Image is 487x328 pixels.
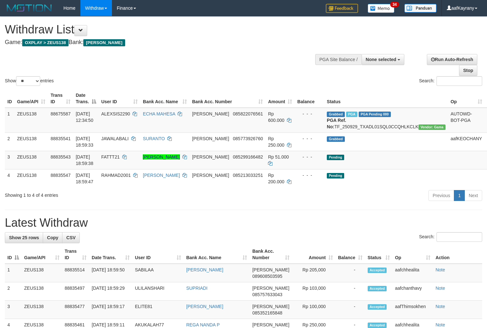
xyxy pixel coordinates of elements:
[427,54,477,65] a: Run Auto-Refresh
[292,264,335,282] td: Rp 205,000
[428,190,454,201] a: Previous
[252,292,282,297] span: Copy 085757633043 to clipboard
[404,4,436,13] img: panduan.png
[62,264,89,282] td: 88835514
[324,89,448,108] th: Status
[252,286,289,291] span: [PERSON_NAME]
[89,264,132,282] td: [DATE] 18:59:50
[9,235,39,240] span: Show 25 rows
[233,154,263,159] span: Copy 085299166482 to clipboard
[5,189,198,198] div: Showing 1 to 4 of 4 entries
[327,136,345,142] span: Grabbed
[292,245,335,264] th: Amount: activate to sort column ascending
[101,111,130,116] span: ALEXSIS2290
[47,235,58,240] span: Copy
[297,135,322,142] div: - - -
[327,155,344,160] span: Pending
[132,282,183,301] td: ULILANSHARI
[252,274,282,279] span: Copy 089608503595 to clipboard
[5,89,14,108] th: ID
[392,282,433,301] td: aafchanthavy
[5,216,482,229] h1: Latest Withdraw
[297,111,322,117] div: - - -
[346,112,357,117] span: Marked by aafpengsreynich
[327,118,346,129] b: PGA Ref. No:
[186,304,223,309] a: [PERSON_NAME]
[43,232,62,243] a: Copy
[233,136,263,141] span: Copy 085773926760 to clipboard
[292,282,335,301] td: Rp 103,000
[132,301,183,319] td: ELITE81
[433,245,482,264] th: Action
[419,232,482,242] label: Search:
[83,39,125,46] span: [PERSON_NAME]
[189,89,265,108] th: Bank Acc. Number: activate to sort column ascending
[89,245,132,264] th: Date Trans.: activate to sort column ascending
[76,173,93,184] span: [DATE] 18:59:47
[368,304,387,310] span: Accepted
[48,89,73,108] th: Trans ID: activate to sort column ascending
[326,4,358,13] img: Feedback.jpg
[22,39,69,46] span: OXPLAY > ZEUS138
[5,301,22,319] td: 3
[359,112,391,117] span: PGA Pending
[186,286,207,291] a: SUPRIADI
[464,190,482,201] a: Next
[5,132,14,151] td: 2
[101,136,129,141] span: JAWALABALI
[143,154,180,159] a: [PERSON_NAME]
[5,39,318,46] h4: Game: Bank:
[315,54,362,65] div: PGA Site Balance /
[252,310,282,315] span: Copy 085352165848 to clipboard
[335,245,365,264] th: Balance: activate to sort column ascending
[459,65,477,76] a: Stop
[390,2,399,7] span: 34
[448,89,485,108] th: Op: activate to sort column ascending
[51,136,70,141] span: 88835541
[5,3,54,13] img: MOTION_logo.png
[335,264,365,282] td: -
[436,322,445,327] a: Note
[5,245,22,264] th: ID: activate to sort column descending
[76,111,93,123] span: [DATE] 12:34:50
[14,108,48,133] td: ZEUS138
[327,173,344,178] span: Pending
[268,173,284,184] span: Rp 200.000
[62,282,89,301] td: 88835497
[365,245,392,264] th: Status: activate to sort column ascending
[14,132,48,151] td: ZEUS138
[366,57,396,62] span: None selected
[268,136,284,148] span: Rp 250.000
[5,151,14,169] td: 3
[436,232,482,242] input: Search:
[22,301,62,319] td: ZEUS138
[436,76,482,86] input: Search:
[368,286,387,291] span: Accepted
[192,111,229,116] span: [PERSON_NAME]
[22,264,62,282] td: ZEUS138
[5,23,318,36] h1: Withdraw List
[448,132,485,151] td: aafKEOCHANY
[418,124,446,130] span: Vendor URL: https://trx31.1velocity.biz
[16,76,40,86] select: Showentries
[252,304,289,309] span: [PERSON_NAME]
[14,151,48,169] td: ZEUS138
[392,245,433,264] th: Op: activate to sort column ascending
[62,232,80,243] a: CSV
[392,301,433,319] td: aafThimsokhen
[295,89,324,108] th: Balance
[335,301,365,319] td: -
[62,245,89,264] th: Trans ID: activate to sort column ascending
[143,136,165,141] a: SURANTO
[76,136,93,148] span: [DATE] 18:59:33
[5,232,43,243] a: Show 25 rows
[335,282,365,301] td: -
[62,301,89,319] td: 88835477
[22,282,62,301] td: ZEUS138
[73,89,98,108] th: Date Trans.: activate to sort column descending
[448,108,485,133] td: AUTOWD-BOT-PGA
[454,190,465,201] a: 1
[368,268,387,273] span: Accepted
[14,89,48,108] th: Game/API: activate to sort column ascending
[327,112,345,117] span: Grabbed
